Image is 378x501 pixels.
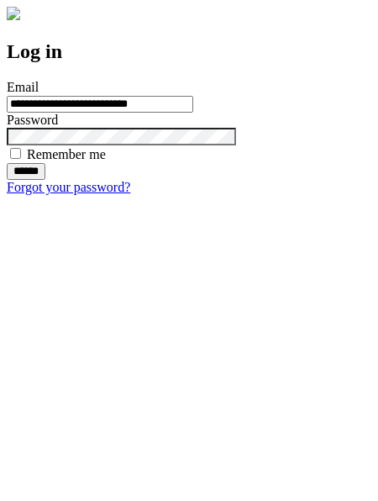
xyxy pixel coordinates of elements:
[7,180,130,194] a: Forgot your password?
[27,147,106,161] label: Remember me
[7,80,39,94] label: Email
[7,113,58,127] label: Password
[7,40,371,63] h2: Log in
[7,7,20,20] img: logo-4e3dc11c47720685a147b03b5a06dd966a58ff35d612b21f08c02c0306f2b779.png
